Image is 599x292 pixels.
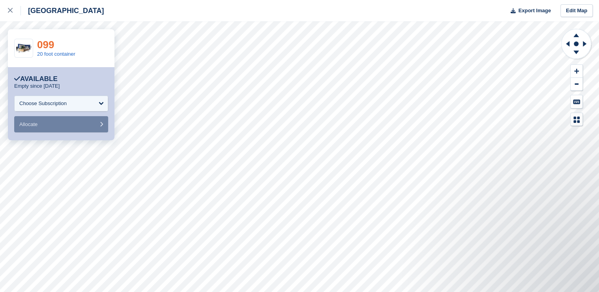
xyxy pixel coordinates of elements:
button: Zoom Out [571,78,582,91]
button: Zoom In [571,65,582,78]
div: [GEOGRAPHIC_DATA] [21,6,104,15]
a: 20 foot container [37,51,75,57]
button: Allocate [14,116,108,132]
a: Edit Map [560,4,593,17]
p: Empty since [DATE] [14,83,60,89]
div: Choose Subscription [19,100,67,107]
span: Allocate [19,121,37,127]
div: Available [14,75,58,83]
button: Map Legend [571,113,582,126]
img: 20-ft-container.jpg [15,41,33,55]
button: Keyboard Shortcuts [571,95,582,108]
button: Export Image [506,4,551,17]
span: Export Image [518,7,550,15]
a: 099 [37,39,54,51]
